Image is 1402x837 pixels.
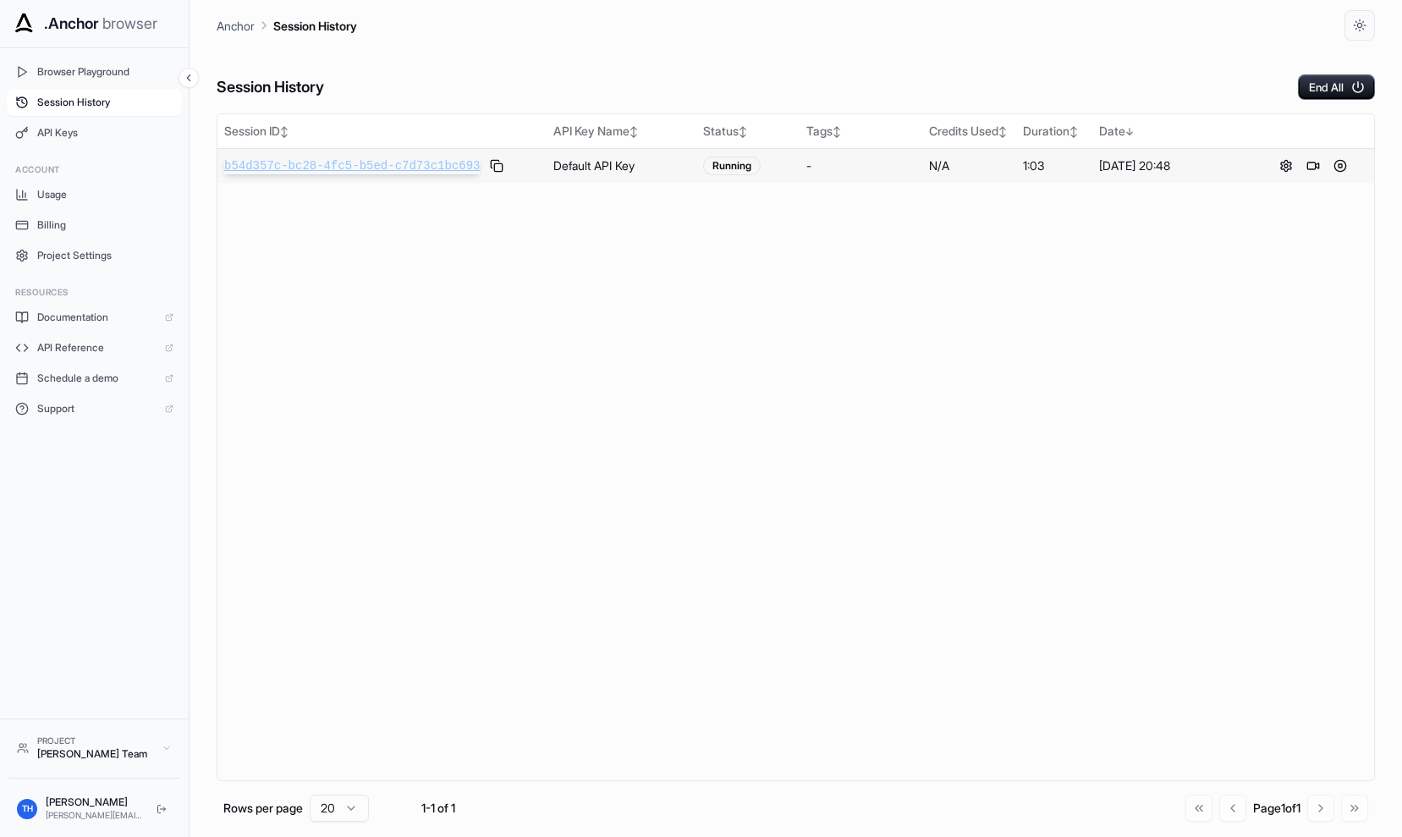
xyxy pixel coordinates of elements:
p: Rows per page [223,800,303,817]
a: API Reference [7,334,182,361]
div: Running [703,157,761,175]
div: API Key Name [553,123,690,140]
span: API Keys [37,126,173,140]
button: API Keys [7,119,182,146]
button: Session History [7,89,182,116]
div: [DATE] 20:48 [1099,157,1245,174]
div: Tags [806,123,915,140]
p: Session History [273,17,357,35]
div: Date [1099,123,1245,140]
span: ↕ [630,125,638,138]
span: Support [37,402,157,416]
span: ↓ [1125,125,1134,138]
button: Project[PERSON_NAME] Team [8,728,180,768]
div: - [806,157,915,174]
div: N/A [929,157,1009,174]
img: Anchor Icon [10,10,37,37]
span: Schedule a demo [37,372,157,385]
div: Credits Used [929,123,1009,140]
span: ↕ [998,125,1007,138]
div: Status [703,123,793,140]
button: Collapse sidebar [179,68,199,88]
h3: Account [15,163,173,176]
span: b54d357c-bc28-4fc5-b5ed-c7d73c1bc693 [224,157,480,174]
button: Billing [7,212,182,239]
span: Usage [37,188,173,201]
div: Page 1 of 1 [1253,800,1300,817]
span: ↕ [280,125,289,138]
div: [PERSON_NAME] [46,796,143,809]
div: 1:03 [1023,157,1086,174]
div: [PERSON_NAME] Team [37,747,153,761]
span: API Reference [37,341,157,355]
span: ↕ [1069,125,1078,138]
td: Default API Key [547,148,697,183]
button: Logout [151,799,172,819]
div: 1-1 of 1 [396,800,481,817]
div: Project [37,735,153,747]
span: Browser Playground [37,65,173,79]
a: Support [7,395,182,422]
span: Billing [37,218,173,232]
a: Documentation [7,304,182,331]
button: Browser Playground [7,58,182,85]
h6: Session History [217,75,324,100]
div: Duration [1023,123,1086,140]
span: Documentation [37,311,157,324]
button: Usage [7,181,182,208]
div: Session ID [224,123,540,140]
span: browser [102,12,157,36]
a: Schedule a demo [7,365,182,392]
span: .Anchor [44,12,99,36]
button: End All [1298,74,1375,100]
span: ↕ [739,125,747,138]
span: Session History [37,96,173,109]
span: ↕ [833,125,841,138]
h3: Resources [15,286,173,299]
span: TH [22,802,33,815]
button: Project Settings [7,242,182,269]
p: Anchor [217,17,255,35]
nav: breadcrumb [217,16,357,35]
div: [PERSON_NAME][EMAIL_ADDRESS][DOMAIN_NAME] [46,809,143,822]
span: Project Settings [37,249,173,262]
